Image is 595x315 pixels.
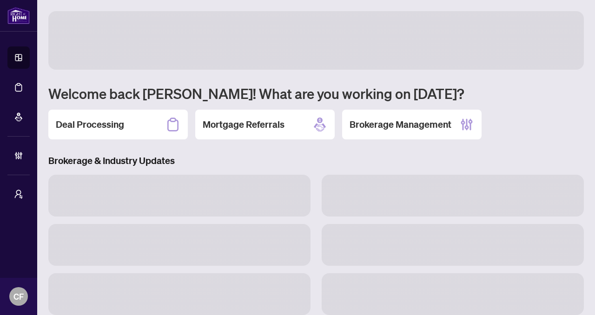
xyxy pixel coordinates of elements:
h1: Welcome back [PERSON_NAME]! What are you working on [DATE]? [48,85,584,102]
img: logo [7,7,30,24]
h3: Brokerage & Industry Updates [48,154,584,167]
span: user-switch [14,190,23,199]
h2: Mortgage Referrals [203,118,284,131]
h2: Deal Processing [56,118,124,131]
h2: Brokerage Management [350,118,451,131]
span: CF [13,290,24,303]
